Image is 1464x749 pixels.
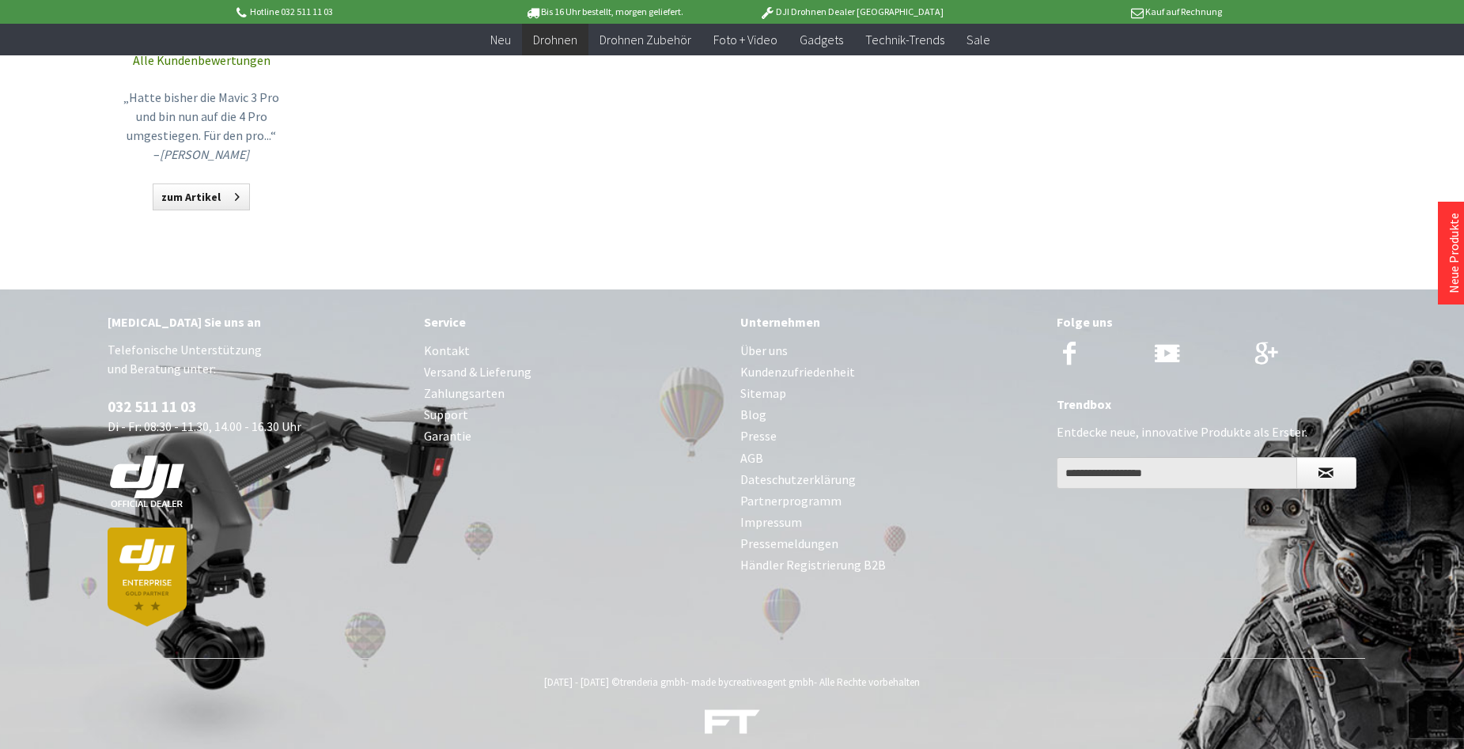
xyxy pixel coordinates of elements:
em: [PERSON_NAME] [160,146,249,162]
a: Dateschutzerklärung [740,469,1041,490]
a: Drohnen [522,24,588,56]
a: Drohnen Zubehör [588,24,702,56]
a: Technik-Trends [854,24,955,56]
a: Neu [479,24,522,56]
img: white-dji-schweiz-logo-official_140x140.png [108,455,187,509]
span: Neu [490,32,511,47]
a: Presse [740,426,1041,447]
span: Drohnen [533,32,577,47]
a: Garantie [424,426,724,447]
p: Telefonische Unterstützung und Beratung unter: Di - Fr: 08:30 - 11.30, 14.00 - 16.30 Uhr [108,340,408,626]
a: Versand & Lieferung [424,361,724,383]
a: Zahlungsarten [424,383,724,404]
a: Blog [740,404,1041,426]
a: Foto + Video [702,24,789,56]
div: [MEDICAL_DATA] Sie uns an [108,312,408,332]
div: Folge uns [1057,312,1357,332]
div: [DATE] - [DATE] © - made by - Alle Rechte vorbehalten [112,675,1352,689]
img: dji-partner-enterprise_goldLoJgYOWPUIEBO.png [108,528,187,626]
div: Trendbox [1057,394,1357,414]
a: Neue Produkte [1446,213,1462,293]
img: ft-white-trans-footer.png [705,709,760,734]
a: zum Artikel [153,183,250,210]
a: Impressum [740,512,1041,533]
a: AGB [740,448,1041,469]
a: Gadgets [789,24,854,56]
button: Newsletter abonnieren [1296,457,1356,489]
span: Drohnen Zubehör [600,32,691,47]
a: Kontakt [424,340,724,361]
a: Sale [955,24,1001,56]
a: trenderia gmbh [620,675,686,689]
a: DJI Drohnen, Trends & Gadgets Shop [705,712,760,740]
a: Über uns [740,340,1041,361]
span: Foto + Video [713,32,777,47]
p: „Hatte bisher die Mavic 3 Pro und bin nun auf die 4 Pro umgestiegen. Für den pro...“ – [123,88,281,164]
p: Entdecke neue, innovative Produkte als Erster. [1057,422,1357,441]
a: Alle Kundenbewertungen [133,52,270,68]
a: Sitemap [740,383,1041,404]
a: creativeagent gmbh [728,675,814,689]
a: 032 511 11 03 [108,397,196,416]
p: Kauf auf Rechnung [975,2,1222,21]
span: Gadgets [800,32,843,47]
div: Service [424,312,724,332]
a: Händler Registrierung B2B [740,554,1041,576]
a: Support [424,404,724,426]
p: Bis 16 Uhr bestellt, morgen geliefert. [481,2,728,21]
div: Unternehmen [740,312,1041,332]
span: Technik-Trends [865,32,944,47]
a: Kundenzufriedenheit [740,361,1041,383]
p: DJI Drohnen Dealer [GEOGRAPHIC_DATA] [728,2,974,21]
p: Hotline 032 511 11 03 [234,2,481,21]
input: Ihre E-Mail Adresse [1057,457,1297,489]
a: Pressemeldungen [740,533,1041,554]
span: Sale [967,32,990,47]
a: Partnerprogramm [740,490,1041,512]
